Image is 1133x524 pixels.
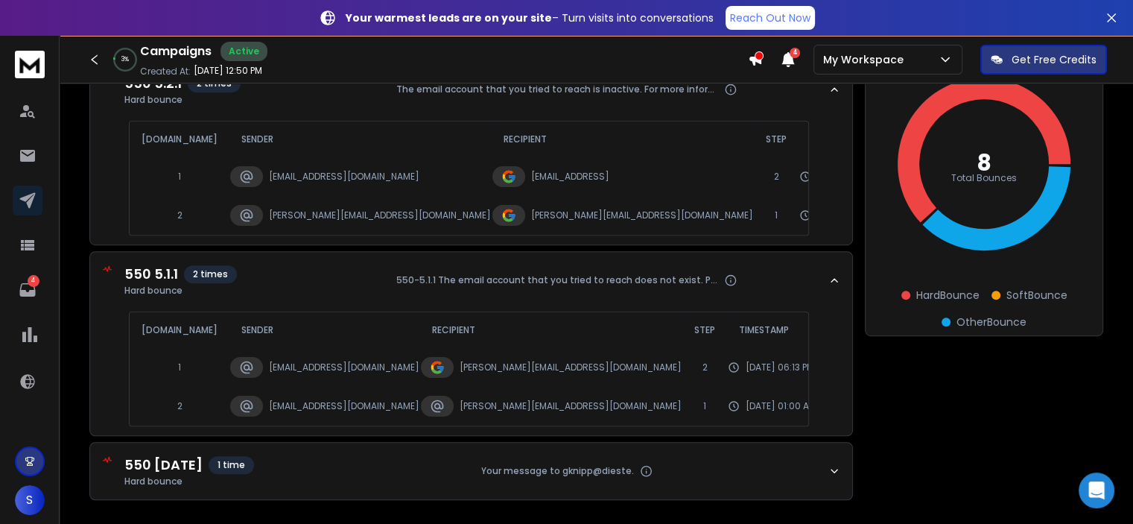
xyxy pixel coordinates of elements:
[916,288,980,303] span: Hard Bounce
[15,51,45,78] img: logo
[1012,52,1096,67] p: Get Free Credits
[130,196,229,235] td: 2
[140,66,191,78] p: Created At:
[754,196,799,235] td: 1
[184,265,237,283] span: 2 times
[13,275,42,305] a: 4
[269,209,491,221] span: [PERSON_NAME][EMAIL_ADDRESS][DOMAIN_NAME]
[209,456,254,474] span: 1 time
[790,48,800,58] span: 4
[823,52,910,67] p: My Workspace
[726,6,815,30] a: Reach Out Now
[531,171,609,183] span: [EMAIL_ADDRESS]
[229,121,492,157] th: Sender
[269,362,419,373] span: [EMAIL_ADDRESS][DOMAIN_NAME]
[124,264,178,285] span: 550 5.1.1
[90,118,852,244] div: 550 5.2.12 timesHard bounceThe email account that you tried to reach is inactive. For more inform...
[121,55,129,64] p: 3 %
[531,209,753,221] span: [PERSON_NAME][EMAIL_ADDRESS][DOMAIN_NAME]
[746,362,814,373] span: [DATE] 06:13 PM
[730,10,810,25] p: Reach Out Now
[951,171,1017,184] text: Total Bounces
[130,121,229,157] th: [DOMAIN_NAME]
[130,348,229,387] td: 1
[956,315,1026,329] span: Other Bounce
[269,171,419,183] span: [EMAIL_ADDRESS][DOMAIN_NAME]
[460,362,682,373] span: [PERSON_NAME][EMAIL_ADDRESS][DOMAIN_NAME]
[346,10,552,25] strong: Your warmest leads are on your site
[124,285,237,297] span: Hard bounce
[396,274,718,286] span: 550-5.1.1 The email account that you tried to reach does not exist. Please try 550-5.1.1 double-c...
[481,465,634,477] span: Your message to gknipp@dieste.
[124,94,241,106] span: Hard bounce
[90,443,852,499] button: 550 [DATE]1 timeHard bounceYour message to gknipp@dieste.
[420,312,682,348] th: Recipient
[727,312,817,348] th: Timestamp
[682,387,727,426] td: 1
[90,61,852,118] button: 550 5.2.12 timesHard bounceThe email account that you tried to reach is inactive. For more inform...
[130,157,229,196] td: 1
[977,146,991,178] text: 8
[90,309,852,435] div: 550 5.1.12 timesHard bounce550-5.1.1 The email account that you tried to reach does not exist. Pl...
[15,485,45,515] button: S
[746,400,816,412] span: [DATE] 01:00 AM
[1079,473,1114,508] div: Open Intercom Messenger
[1006,288,1067,303] span: Soft Bounce
[229,312,420,348] th: Sender
[682,348,727,387] td: 2
[396,83,718,95] span: The email account that you tried to reach is inactive. For more information, go to [URL][DOMAIN_N...
[130,312,229,348] th: [DOMAIN_NAME]
[460,400,682,412] span: [PERSON_NAME][EMAIL_ADDRESS][DOMAIN_NAME]
[28,275,39,287] p: 4
[124,455,203,476] span: 550 [DATE]
[754,121,799,157] th: Step
[130,387,229,426] td: 2
[980,45,1107,75] button: Get Free Credits
[188,75,241,92] span: 2 times
[346,10,714,25] p: – Turn visits into conversations
[220,42,267,61] div: Active
[124,476,254,487] span: Hard bounce
[492,121,754,157] th: Recipient
[682,312,727,348] th: Step
[140,42,212,60] h1: Campaigns
[124,73,182,94] span: 550 5.2.1
[90,252,852,309] button: 550 5.1.12 timesHard bounce550-5.1.1 The email account that you tried to reach does not exist. Pl...
[194,65,262,77] p: [DATE] 12:50 PM
[269,400,419,412] span: [EMAIL_ADDRESS][DOMAIN_NAME]
[799,121,889,157] th: Timestamp
[754,157,799,196] td: 2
